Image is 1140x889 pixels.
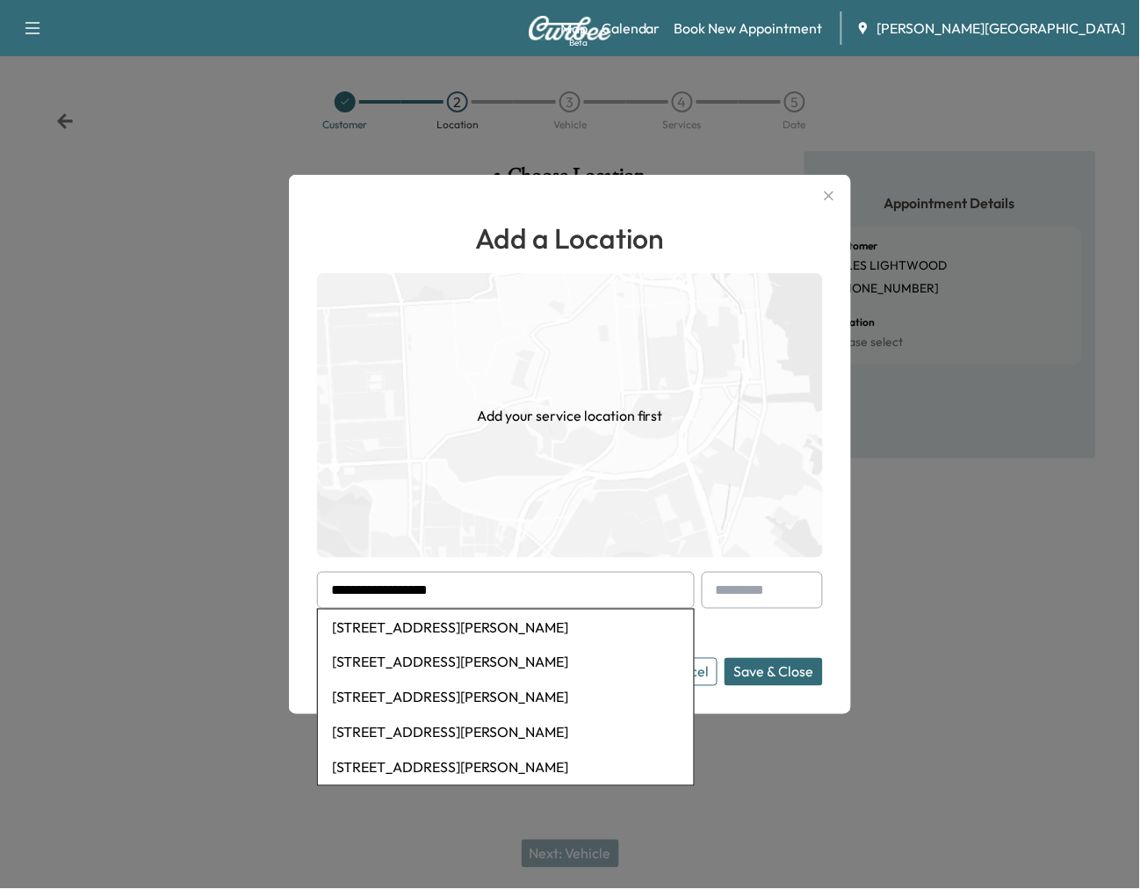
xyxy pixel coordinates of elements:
li: [STREET_ADDRESS][PERSON_NAME] [318,715,694,750]
li: [STREET_ADDRESS][PERSON_NAME] [318,680,694,715]
li: [STREET_ADDRESS][PERSON_NAME] [318,645,694,680]
div: Beta [569,36,588,49]
li: [STREET_ADDRESS][PERSON_NAME] [318,610,694,645]
button: Save & Close [725,658,823,686]
h1: Add a Location [317,217,823,259]
a: Calendar [602,18,660,39]
img: Curbee Logo [528,16,612,40]
h1: Add your service location first [477,405,663,426]
span: [PERSON_NAME][GEOGRAPHIC_DATA] [877,18,1126,39]
img: empty-map-CL6vilOE.png [317,273,823,558]
a: Book New Appointment [675,18,823,39]
li: [STREET_ADDRESS][PERSON_NAME] [318,750,694,785]
a: MapBeta [560,18,588,39]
